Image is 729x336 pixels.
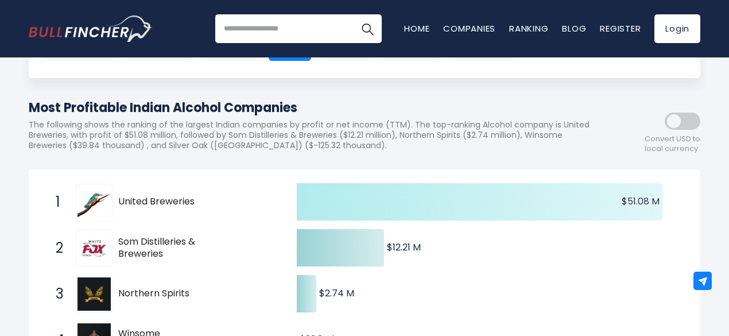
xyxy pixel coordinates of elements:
a: Companies [443,22,495,34]
span: Northern Spirits [118,288,205,300]
p: The following shows the ranking of the largest Indian companies by profit or net income (TTM). Th... [29,119,597,151]
text: $2.74 M [319,287,354,300]
button: Search [353,14,382,43]
a: Register [600,22,641,34]
span: Som Distilleries & Breweries [118,236,205,260]
a: Login [654,14,700,43]
h1: Most Profitable Indian Alcohol Companies [29,98,597,117]
a: Home [404,22,429,34]
span: United Breweries [118,196,205,208]
span: 2 [50,238,61,258]
img: Som Distilleries & Breweries [77,231,111,265]
img: Bullfincher logo [29,16,153,42]
a: Ranking [509,22,548,34]
span: 1 [50,192,61,212]
span: 3 [50,284,61,304]
img: United Breweries [77,186,111,219]
text: $51.08 M [622,195,660,208]
img: Northern Spirits [77,277,111,311]
span: Convert USD to local currency [645,134,700,154]
text: $12.21 M [387,241,421,254]
a: Go to homepage [29,16,152,42]
a: Blog [562,22,586,34]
